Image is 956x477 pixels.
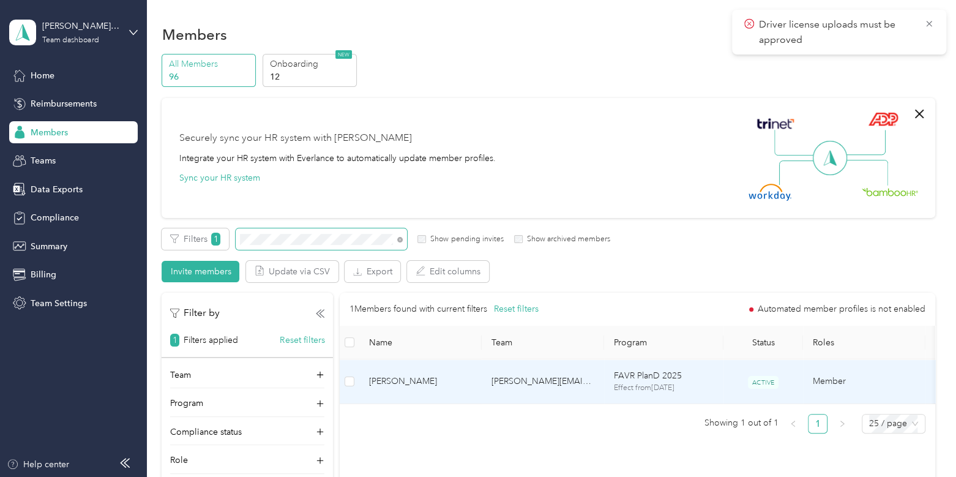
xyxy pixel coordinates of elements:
img: ADP [868,112,898,126]
label: Show archived members [523,234,610,245]
th: Name [359,326,482,359]
button: Export [345,261,400,282]
button: right [832,414,852,434]
span: Automated member profiles is not enabled [758,305,925,314]
label: Show pending invites [426,234,503,245]
p: Onboarding [269,58,353,70]
span: Compliance [31,211,79,224]
p: Compliance status [170,426,242,438]
img: Line Left Down [779,160,821,185]
span: left [790,420,797,427]
p: 12 [269,70,353,83]
span: Showing 1 out of 1 [704,414,779,432]
p: 96 [169,70,252,83]
button: Filters1 [162,228,229,250]
div: Team dashboard [42,37,99,44]
th: Program [604,326,723,359]
p: Program [170,397,203,410]
img: Line Right Down [845,160,888,186]
button: Help center [7,458,69,471]
h1: Members [162,28,226,41]
span: Teams [31,154,56,167]
span: Name [369,337,472,348]
span: 1 [170,334,179,347]
button: Reset filters [280,334,324,347]
span: Data Exports [31,183,83,196]
th: Team [482,326,604,359]
button: Sync your HR system [179,171,260,184]
p: Driver license uploads must be approved [758,17,915,47]
p: Filter by [170,306,220,321]
img: Line Right Up [843,130,886,156]
button: Reset filters [493,302,538,316]
button: Update via CSV [246,261,338,282]
span: Reimbursements [31,97,97,110]
p: FAVR PlanD 2025 [614,369,714,383]
th: Status [723,326,803,359]
iframe: Everlance-gr Chat Button Frame [887,408,956,477]
a: 1 [808,415,827,433]
p: Role [170,454,188,467]
button: Edit columns [407,261,489,282]
button: Invite members [162,261,239,282]
div: Integrate your HR system with Everlance to automatically update member profiles. [179,152,495,165]
span: 1 [211,233,220,246]
span: Home [31,69,54,82]
p: Filters applied [184,334,238,347]
span: Members [31,126,68,139]
span: Summary [31,240,67,253]
li: Next Page [832,414,852,434]
p: Effect from [DATE] [614,383,714,394]
p: All Members [169,58,252,70]
td: Member [803,359,925,404]
div: [PERSON_NAME] Distributors [42,20,119,32]
span: ACTIVE [748,376,779,389]
button: left [783,414,803,434]
img: Trinet [754,115,797,132]
li: Previous Page [783,414,803,434]
span: right [838,420,846,427]
img: Workday [749,184,791,201]
div: Page Size [862,414,925,434]
img: BambooHR [862,187,918,196]
span: Team Settings [31,297,87,310]
th: Roles [803,326,925,359]
td: Craig Cloversettle [359,359,482,404]
img: Line Left Up [774,130,817,156]
p: Team [170,369,191,381]
td: brandon.bailey@bldonline.com [482,359,604,404]
span: NEW [335,50,352,59]
span: [PERSON_NAME] [369,375,472,388]
span: Billing [31,268,56,281]
div: Securely sync your HR system with [PERSON_NAME] [179,131,411,146]
span: 25 / page [869,415,918,433]
p: 1 Members found with current filters [349,302,487,316]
